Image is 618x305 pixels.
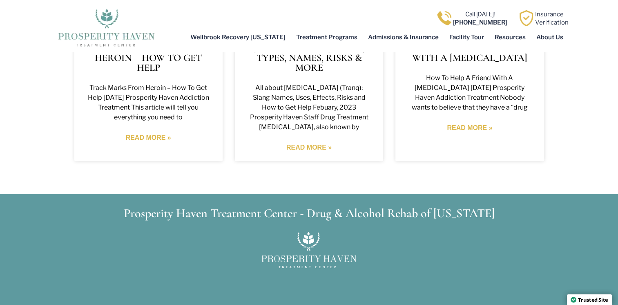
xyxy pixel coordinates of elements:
[531,28,569,47] a: About Us
[74,207,544,220] h3: Prosperity Haven Treatment Center - Drug & Alcohol Rehab of [US_STATE]
[291,28,363,47] a: Treatment Programs
[518,10,534,26] img: Learn how Prosperity Haven, a verified substance abuse center can help you overcome your addiction
[453,19,507,26] b: [PHONE_NUMBER]
[447,123,492,133] a: Read More »
[363,28,444,47] a: Admissions & Insurance
[412,42,527,64] a: How To Help A Friend With A [MEDICAL_DATA]
[453,11,507,26] a: Call [DATE]![PHONE_NUMBER]
[87,83,210,122] p: Track Marks From Heroin – How To Get Help [DATE] Prosperity Haven Addiction Treatment This articl...
[489,28,531,47] a: Resources
[444,28,489,47] a: Facility Tour
[408,73,531,112] p: How To Help A Friend With A [MEDICAL_DATA] [DATE] Prosperity Haven Addiction Treatment Nobody wan...
[286,142,332,153] a: Read More »
[95,42,202,74] a: Track Marks From Heroin – How To Get Help
[247,83,371,132] p: All about [MEDICAL_DATA] (Tranq): Slang Names, Uses, Effects, Risks and How to Get Help Febuary, ...
[262,232,357,268] img: Prosperity Haven
[535,11,569,26] a: InsuranceVerification
[126,132,171,143] a: Read More »
[253,42,365,74] a: [MEDICAL_DATA] – Uses, Types, Names, Risks & More
[185,28,291,47] a: Wellbrook Recovery [US_STATE]
[56,7,157,47] img: The logo for Prosperity Haven Addiction Recovery Center.
[436,10,452,26] img: Call one of Prosperity Haven's dedicated counselors today so we can help you overcome addiction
